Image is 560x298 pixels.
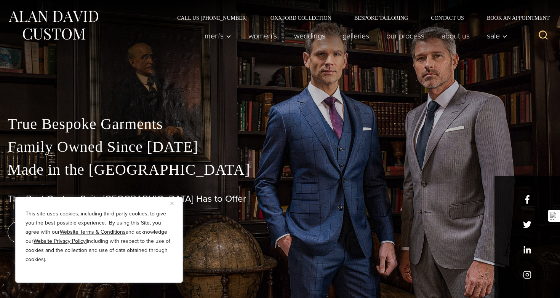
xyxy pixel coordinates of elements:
a: Oxxford Collection [259,15,343,21]
h1: The Best Custom Suits [GEOGRAPHIC_DATA] Has to Offer [8,193,552,204]
a: Book an Appointment [475,15,552,21]
span: Sale [487,32,507,40]
p: True Bespoke Garments Family Owned Since [DATE] Made in the [GEOGRAPHIC_DATA] [8,113,552,181]
p: This site uses cookies, including third party cookies, to give you the best possible experience. ... [26,209,173,264]
nav: Primary Navigation [196,28,512,43]
a: Call Us [PHONE_NUMBER] [166,15,259,21]
img: Close [170,202,174,205]
a: Galleries [334,28,378,43]
a: About Us [433,28,478,43]
a: weddings [286,28,334,43]
a: Website Privacy Policy [34,237,86,245]
a: book an appointment [8,222,114,243]
a: Website Terms & Conditions [60,228,126,236]
img: Alan David Custom [8,8,99,42]
nav: Secondary Navigation [166,15,552,21]
a: Contact Us [419,15,475,21]
a: Our Process [378,28,433,43]
a: Women’s [240,28,286,43]
span: Men’s [205,32,231,40]
button: Close [170,199,179,208]
a: Bespoke Tailoring [343,15,419,21]
button: View Search Form [534,27,552,45]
